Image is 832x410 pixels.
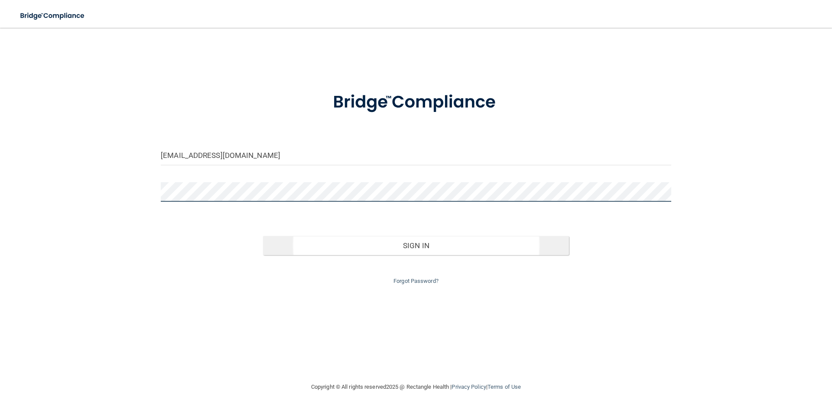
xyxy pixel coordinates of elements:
[263,236,569,255] button: Sign In
[13,7,93,25] img: bridge_compliance_login_screen.278c3ca4.svg
[452,384,486,390] a: Privacy Policy
[258,373,574,401] div: Copyright © All rights reserved 2025 @ Rectangle Health | |
[161,146,671,165] input: Email
[315,80,517,125] img: bridge_compliance_login_screen.278c3ca4.svg
[393,278,439,284] a: Forgot Password?
[487,384,521,390] a: Terms of Use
